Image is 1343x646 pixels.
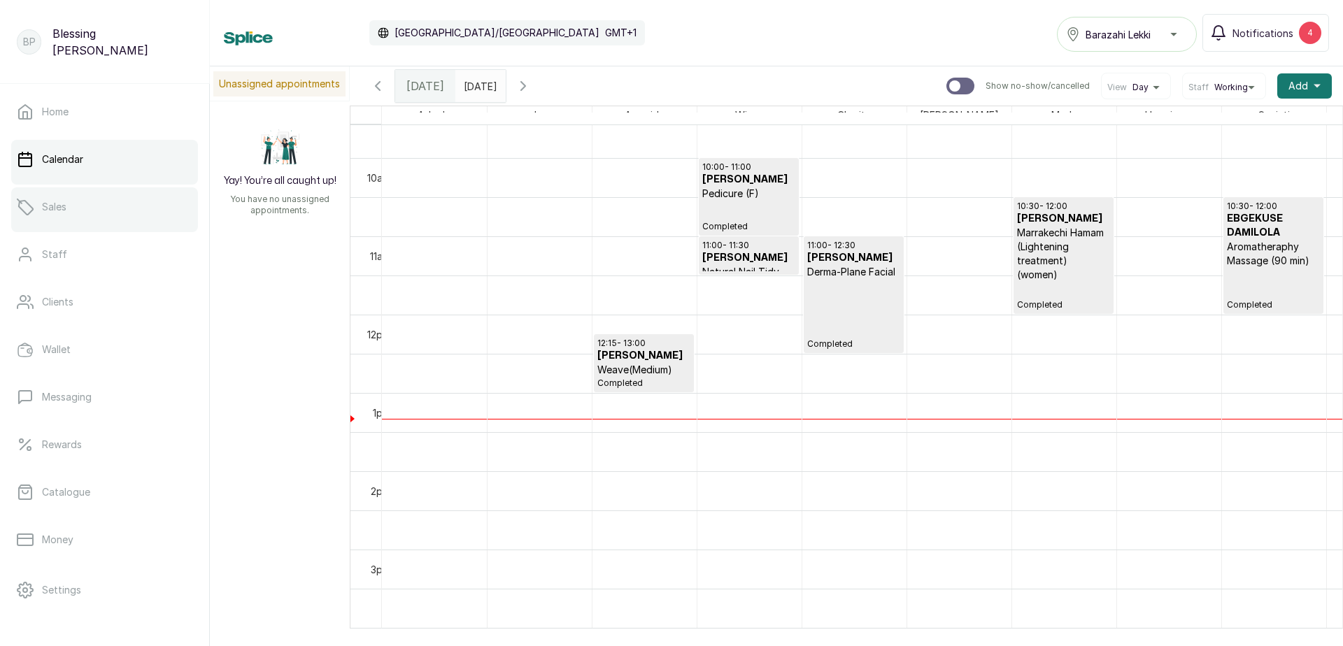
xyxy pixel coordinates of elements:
p: Weave(Medium) [597,363,690,377]
p: Staff [42,247,67,261]
div: 2pm [368,484,393,498]
p: Unassigned appointments [213,71,346,96]
p: 11:00 - 12:30 [807,240,900,251]
p: Completed [1017,282,1110,310]
p: Completed [597,377,690,389]
p: Completed [1227,268,1320,310]
a: Clients [11,282,198,322]
span: Notifications [1232,26,1293,41]
h3: [PERSON_NAME] [597,349,690,363]
p: Natural Nail Tidy (Feet) [702,265,795,293]
p: Aromatheraphy Massage (90 min) [1227,240,1320,268]
span: Ayomide [622,106,667,124]
span: [DATE] [406,78,444,94]
p: 10:30 - 12:00 [1017,201,1110,212]
a: Messaging [11,378,198,417]
span: Working [1214,82,1248,93]
a: Sales [11,187,198,227]
span: View [1107,82,1127,93]
span: [PERSON_NAME] [917,106,1002,124]
p: Rewards [42,438,82,452]
p: GMT+1 [605,26,637,40]
p: Catalogue [42,485,90,499]
span: Joy [528,106,551,124]
h2: Yay! You’re all caught up! [224,174,336,188]
a: Rewards [11,425,198,464]
p: Calendar [42,152,83,166]
span: Staff [1188,82,1209,93]
a: Staff [11,235,198,274]
h3: [PERSON_NAME] [1017,212,1110,226]
button: StaffWorking [1188,82,1260,93]
a: Calendar [11,140,198,179]
p: Blessing [PERSON_NAME] [52,25,192,59]
p: [GEOGRAPHIC_DATA]/[GEOGRAPHIC_DATA] [395,26,599,40]
p: You have no unassigned appointments. [218,194,341,216]
p: Messaging [42,390,92,404]
p: Completed [702,201,795,232]
p: Clients [42,295,73,309]
h3: EBGEKUSE DAMILOLA [1227,212,1320,240]
p: Settings [42,583,81,597]
span: Made [1049,106,1080,124]
span: Suciati [1256,106,1293,124]
button: Barazahi Lekki [1057,17,1197,52]
div: 4 [1299,22,1321,44]
span: Add [1288,79,1308,93]
p: 11:00 - 11:30 [702,240,795,251]
p: BP [23,35,36,49]
a: Wallet [11,330,198,369]
h3: [PERSON_NAME] [702,251,795,265]
button: Add [1277,73,1332,99]
div: 10am [364,171,393,185]
span: Wizzy [732,106,767,124]
div: 1pm [370,405,393,420]
span: Charity [834,106,874,124]
div: 3pm [368,562,393,577]
div: 11am [367,249,393,264]
a: Home [11,92,198,131]
p: Pedicure (F) [702,187,795,201]
p: Derma-Plane Facial [807,265,900,279]
h3: [PERSON_NAME] [702,173,795,187]
p: Completed [807,279,900,350]
p: Sales [42,200,66,214]
p: Show no-show/cancelled [986,80,1090,92]
p: 10:00 - 11:00 [702,161,795,173]
div: [DATE] [395,70,455,102]
p: Home [42,105,69,119]
span: Barazahi Lekki [1086,27,1151,42]
p: Money [42,533,73,547]
span: Adeola [415,106,453,124]
p: 10:30 - 12:00 [1227,201,1320,212]
span: Happiness [1142,106,1196,124]
span: Day [1132,82,1149,93]
p: Marrakechi Hamam (Lightening treatment) (women) [1017,226,1110,282]
button: Notifications4 [1202,14,1329,52]
div: 12pm [364,327,393,342]
p: 12:15 - 13:00 [597,338,690,349]
p: Wallet [42,343,71,357]
a: Catalogue [11,473,198,512]
h3: [PERSON_NAME] [807,251,900,265]
a: Money [11,520,198,559]
a: Settings [11,570,198,610]
button: ViewDay [1107,82,1165,93]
